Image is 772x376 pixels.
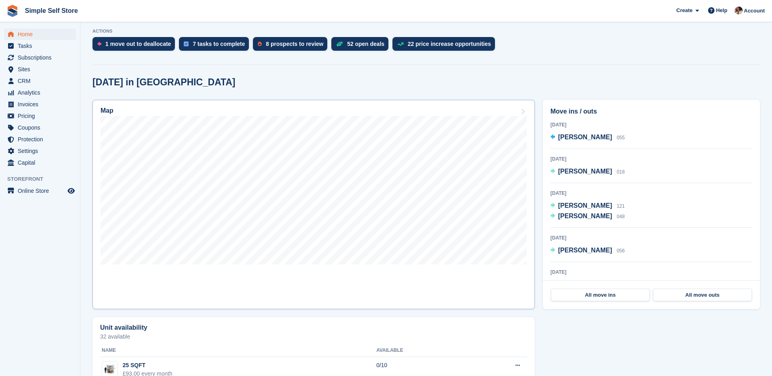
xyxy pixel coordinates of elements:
[105,41,171,47] div: 1 move out to deallocate
[6,5,18,17] img: stora-icon-8386f47178a22dfd0bd8f6a31ec36ba5ce8667c1dd55bd0f319d3a0aa187defe.svg
[18,145,66,157] span: Settings
[550,246,625,256] a: [PERSON_NAME] 056
[550,107,752,116] h2: Move ins / outs
[179,37,253,55] a: 7 tasks to complete
[558,202,612,209] span: [PERSON_NAME]
[4,87,76,98] a: menu
[4,157,76,168] a: menu
[550,234,752,242] div: [DATE]
[18,29,66,40] span: Home
[558,134,612,140] span: [PERSON_NAME]
[617,135,625,140] span: 055
[18,134,66,145] span: Protection
[258,41,262,46] img: prospect-51fa495bee0391a8d652442698ab0144808aea92771e9ea1ae160a38d050c398.svg
[331,37,392,55] a: 52 open deals
[653,289,752,302] a: All move outs
[100,334,527,339] p: 32 available
[4,122,76,133] a: menu
[551,289,650,302] a: All move ins
[392,37,499,55] a: 22 price increase opportunities
[18,157,66,168] span: Capital
[18,185,66,196] span: Online Store
[184,41,189,46] img: task-75834270c22a3079a89374b754ae025e5fb1db73e45f91037f5363f120a921f8.svg
[101,107,113,114] h2: Map
[18,75,66,87] span: CRM
[7,175,80,183] span: Storefront
[22,4,81,17] a: Simple Self Store
[18,64,66,75] span: Sites
[18,87,66,98] span: Analytics
[92,37,179,55] a: 1 move out to deallocate
[253,37,331,55] a: 8 prospects to review
[408,41,491,47] div: 22 price increase opportunities
[550,211,625,222] a: [PERSON_NAME] 048
[100,324,147,331] h2: Unit availability
[18,52,66,63] span: Subscriptions
[617,214,625,219] span: 048
[4,64,76,75] a: menu
[550,121,752,128] div: [DATE]
[18,110,66,122] span: Pricing
[617,203,625,209] span: 121
[4,145,76,157] a: menu
[4,29,76,40] a: menu
[4,99,76,110] a: menu
[92,77,235,88] h2: [DATE] in [GEOGRAPHIC_DATA]
[558,247,612,254] span: [PERSON_NAME]
[193,41,245,47] div: 7 tasks to complete
[266,41,323,47] div: 8 prospects to review
[347,41,384,47] div: 52 open deals
[735,6,743,14] img: Scott McCutcheon
[100,344,376,357] th: Name
[18,99,66,110] span: Invoices
[550,269,752,276] div: [DATE]
[4,75,76,87] a: menu
[4,185,76,196] a: menu
[92,29,760,34] p: ACTIONS
[744,7,765,15] span: Account
[558,168,612,175] span: [PERSON_NAME]
[4,40,76,52] a: menu
[716,6,727,14] span: Help
[676,6,692,14] span: Create
[617,169,625,175] span: 018
[617,248,625,254] span: 056
[66,186,76,196] a: Preview store
[4,134,76,145] a: menu
[4,52,76,63] a: menu
[550,201,625,211] a: [PERSON_NAME] 121
[4,110,76,122] a: menu
[550,132,625,143] a: [PERSON_NAME] 055
[550,155,752,163] div: [DATE]
[397,42,404,46] img: price_increase_opportunities-93ffe204e8149a01c8c9dc8f82e8f89637d9d84a8eef4429ea346261dce0b2c0.svg
[18,40,66,52] span: Tasks
[92,100,535,309] a: Map
[102,364,117,375] img: 25-sqft-unit%20(1).jpg
[550,190,752,197] div: [DATE]
[336,41,343,47] img: deal-1b604bf984904fb50ccaf53a9ad4b4a5d6e5aea283cecdc64d6e3604feb123c2.svg
[550,167,625,177] a: [PERSON_NAME] 018
[558,213,612,219] span: [PERSON_NAME]
[97,41,101,46] img: move_outs_to_deallocate_icon-f764333ba52eb49d3ac5e1228854f67142a1ed5810a6f6cc68b1a99e826820c5.svg
[18,122,66,133] span: Coupons
[376,344,469,357] th: Available
[123,361,172,370] div: 25 SQFT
